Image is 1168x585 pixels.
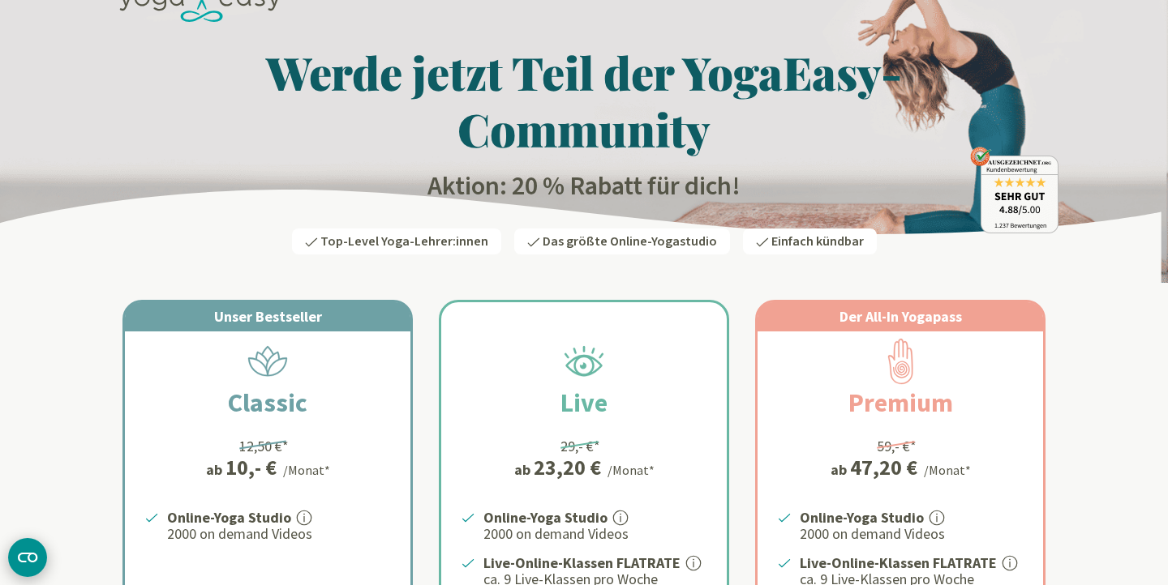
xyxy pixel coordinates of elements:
[109,170,1058,203] h2: Aktion: 20 % Rabatt für dich!
[214,307,322,326] span: Unser Bestseller
[809,383,992,422] h2: Premium
[225,457,277,478] div: 10,- €
[924,460,971,480] div: /Monat*
[771,233,864,250] span: Einfach kündbar
[534,457,601,478] div: 23,20 €
[608,460,655,480] div: /Monat*
[560,435,600,457] div: 29,- €*
[514,459,534,480] span: ab
[483,508,608,527] strong: Online-Yoga Studio
[831,459,850,480] span: ab
[543,233,717,250] span: Das größte Online-Yogastudio
[850,457,917,478] div: 47,20 €
[877,435,917,457] div: 59,- €*
[522,383,646,422] h2: Live
[483,553,681,572] strong: Live-Online-Klassen FLATRATE
[800,524,1024,544] p: 2000 on demand Videos
[320,233,488,250] span: Top-Level Yoga-Lehrer:innen
[167,508,291,527] strong: Online-Yoga Studio
[483,524,707,544] p: 2000 on demand Videos
[239,435,289,457] div: 12,50 €*
[839,307,962,326] span: Der All-In Yogapass
[206,459,225,480] span: ab
[189,383,346,422] h2: Classic
[109,44,1058,157] h1: Werde jetzt Teil der YogaEasy-Community
[800,508,924,527] strong: Online-Yoga Studio
[283,460,330,480] div: /Monat*
[970,147,1058,233] img: ausgezeichnet_badge.png
[167,524,391,544] p: 2000 on demand Videos
[800,553,997,572] strong: Live-Online-Klassen FLATRATE
[8,538,47,577] button: CMP-Widget öffnen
